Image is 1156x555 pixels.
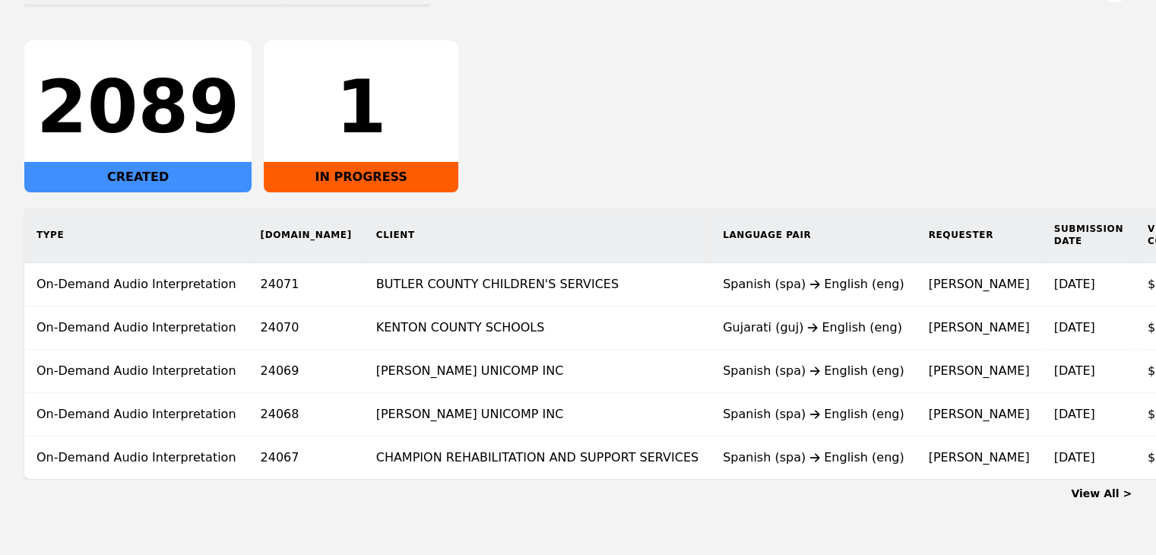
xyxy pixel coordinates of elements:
[276,71,446,144] div: 1
[1053,320,1094,335] time: [DATE]
[264,162,458,192] div: IN PROGRESS
[1041,208,1135,263] th: Submission Date
[364,306,711,350] td: KENTON COUNTY SCHOOLS
[24,162,252,192] div: CREATED
[249,393,364,436] td: 24068
[249,306,364,350] td: 24070
[364,436,711,480] td: CHAMPION REHABILITATION AND SUPPORT SERVICES
[917,436,1042,480] td: [PERSON_NAME]
[364,393,711,436] td: [PERSON_NAME] UNICOMP INC
[723,405,904,423] div: Spanish (spa) English (eng)
[1053,363,1094,378] time: [DATE]
[24,350,249,393] td: On-Demand Audio Interpretation
[1053,407,1094,421] time: [DATE]
[364,208,711,263] th: Client
[723,319,904,337] div: Gujarati (guj) English (eng)
[364,350,711,393] td: [PERSON_NAME] UNICOMP INC
[249,350,364,393] td: 24069
[723,362,904,380] div: Spanish (spa) English (eng)
[917,208,1042,263] th: Requester
[723,275,904,293] div: Spanish (spa) English (eng)
[249,208,364,263] th: [DOMAIN_NAME]
[249,436,364,480] td: 24067
[249,263,364,306] td: 24071
[711,208,917,263] th: Language Pair
[24,263,249,306] td: On-Demand Audio Interpretation
[24,393,249,436] td: On-Demand Audio Interpretation
[24,436,249,480] td: On-Demand Audio Interpretation
[364,263,711,306] td: BUTLER COUNTY CHILDREN'S SERVICES
[723,449,904,467] div: Spanish (spa) English (eng)
[917,350,1042,393] td: [PERSON_NAME]
[1071,487,1132,499] a: View All >
[1053,277,1094,291] time: [DATE]
[1053,450,1094,465] time: [DATE]
[917,306,1042,350] td: [PERSON_NAME]
[36,71,239,144] div: 2089
[24,208,249,263] th: Type
[917,263,1042,306] td: [PERSON_NAME]
[24,306,249,350] td: On-Demand Audio Interpretation
[917,393,1042,436] td: [PERSON_NAME]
